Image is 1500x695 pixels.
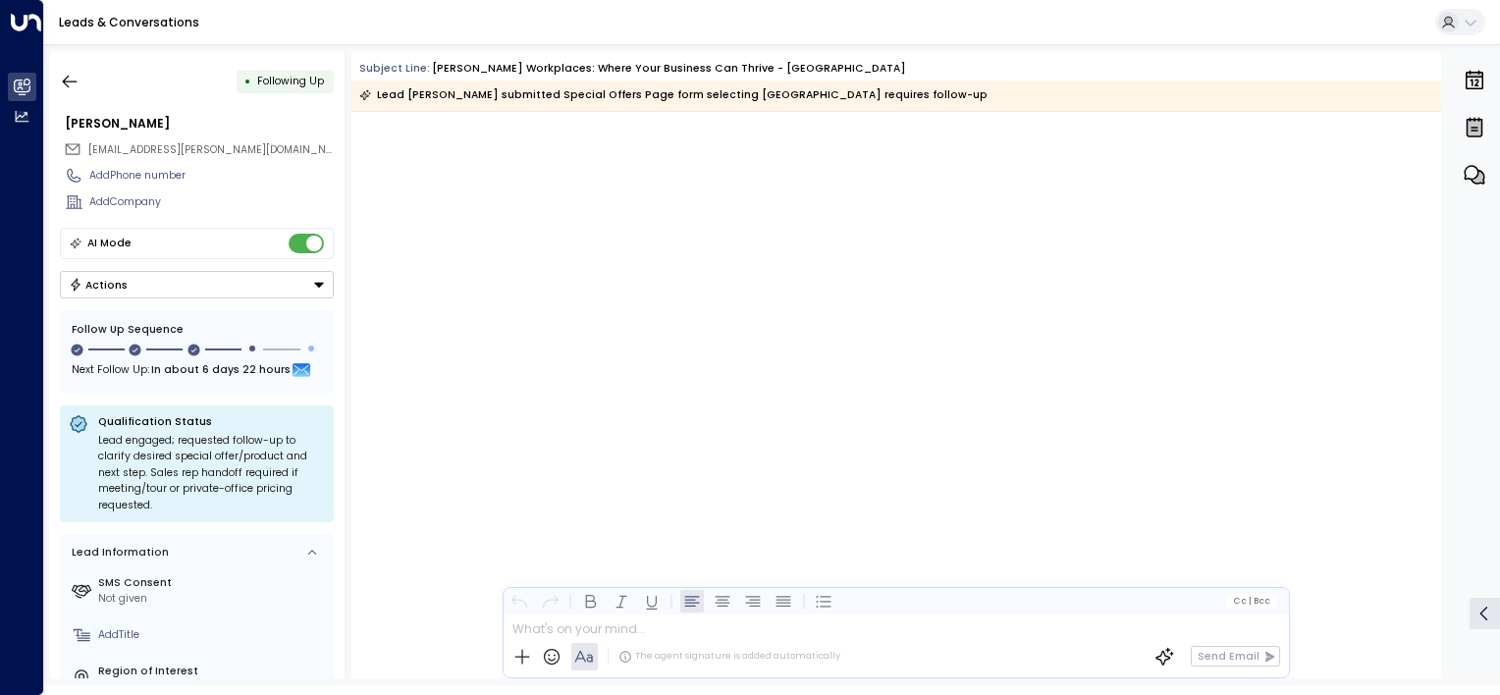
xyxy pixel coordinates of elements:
span: Cc Bcc [1233,596,1270,606]
div: Follow Up Sequence [72,322,322,338]
div: [PERSON_NAME] Workplaces: Where Your Business Can Thrive - [GEOGRAPHIC_DATA] [432,61,906,77]
a: Leads & Conversations [59,14,199,30]
div: Actions [69,278,129,292]
div: Button group with a nested menu [60,271,334,298]
div: Next Follow Up: [72,360,322,382]
p: Qualification Status [98,414,325,429]
label: Region of Interest [98,664,328,679]
div: Lead [PERSON_NAME] submitted Special Offers Page form selecting [GEOGRAPHIC_DATA] requires follow-up [359,85,988,105]
button: Actions [60,271,334,298]
div: AddCompany [89,194,334,210]
span: In about 6 days 22 hours [151,360,291,382]
span: | [1248,596,1251,606]
div: Not given [98,591,328,607]
span: lera@leo.watch [88,142,334,158]
div: AddPhone number [89,168,334,184]
div: AI Mode [87,234,132,253]
div: Lead Information [67,545,169,561]
span: Following Up [257,74,324,88]
div: [PERSON_NAME] [65,115,334,133]
div: Lead engaged; requested follow-up to clarify desired special offer/product and next step. Sales r... [98,433,325,514]
span: [EMAIL_ADDRESS][PERSON_NAME][DOMAIN_NAME] [88,142,351,157]
span: Subject Line: [359,61,430,76]
div: AddTitle [98,627,328,643]
button: Cc|Bcc [1227,594,1276,608]
div: • [244,68,251,94]
label: SMS Consent [98,575,328,591]
div: The agent signature is added automatically [618,650,840,664]
button: Redo [538,589,562,613]
button: Undo [508,589,531,613]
